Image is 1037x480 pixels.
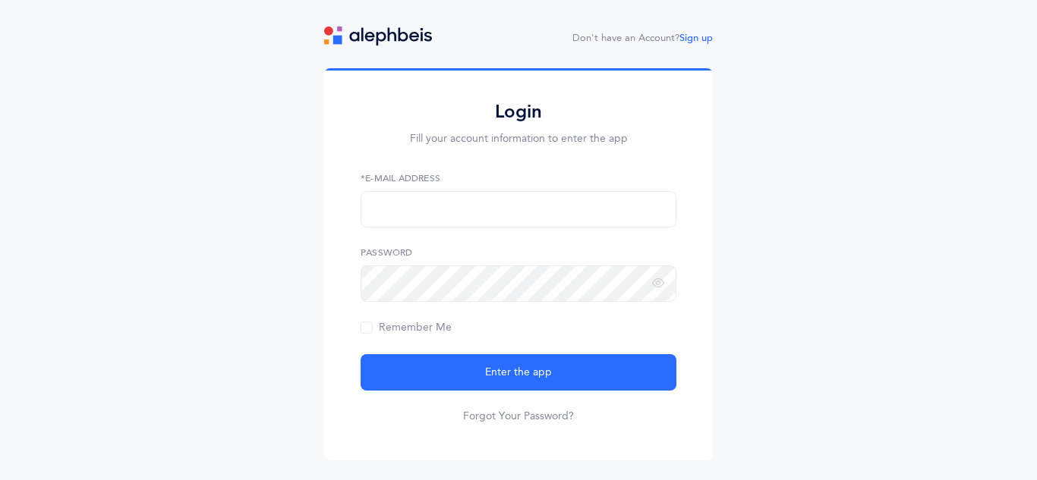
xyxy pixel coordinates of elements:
img: logo.svg [324,27,432,45]
h2: Login [361,100,676,124]
button: Enter the app [361,354,676,391]
a: Forgot Your Password? [463,409,574,424]
span: Remember Me [361,322,452,334]
a: Sign up [679,33,713,43]
span: Enter the app [485,365,552,381]
div: Don't have an Account? [572,31,713,46]
p: Fill your account information to enter the app [361,131,676,147]
label: *E-Mail Address [361,171,676,185]
label: Password [361,246,676,259]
